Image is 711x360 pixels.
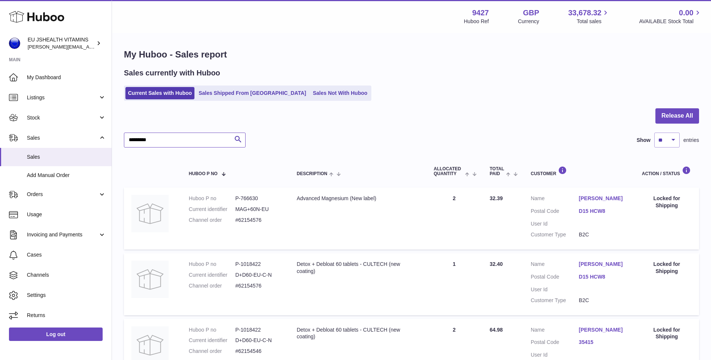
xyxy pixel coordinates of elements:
[579,208,627,215] a: D15 HCW8
[531,261,579,270] dt: Name
[579,261,627,268] a: [PERSON_NAME]
[655,108,699,124] button: Release All
[531,195,579,204] dt: Name
[579,297,627,304] dd: B2C
[235,326,282,333] dd: P-1018422
[531,208,579,217] dt: Postal Code
[27,114,98,121] span: Stock
[27,231,98,238] span: Invoicing and Payments
[125,87,194,99] a: Current Sales with Huboo
[28,44,150,50] span: [PERSON_NAME][EMAIL_ADDRESS][DOMAIN_NAME]
[518,18,539,25] div: Currency
[189,171,218,176] span: Huboo P no
[235,282,282,289] dd: #62154576
[531,220,579,227] dt: User Id
[490,195,503,201] span: 32.39
[27,153,106,161] span: Sales
[434,167,463,176] span: ALLOCATED Quantity
[531,297,579,304] dt: Customer Type
[196,87,309,99] a: Sales Shipped From [GEOGRAPHIC_DATA]
[531,231,579,238] dt: Customer Type
[235,261,282,268] dd: P-1018422
[124,49,699,60] h1: My Huboo - Sales report
[189,282,236,289] dt: Channel order
[297,261,419,275] div: Detox + Debloat 60 tablets - CULTECH (new coating)
[27,271,106,279] span: Channels
[679,8,693,18] span: 0.00
[579,195,627,202] a: [PERSON_NAME]
[639,8,702,25] a: 0.00 AVAILABLE Stock Total
[579,231,627,238] dd: B2C
[637,137,651,144] label: Show
[531,326,579,335] dt: Name
[189,217,236,224] dt: Channel order
[490,327,503,333] span: 64.98
[124,68,220,78] h2: Sales currently with Huboo
[642,326,692,341] div: Locked for Shipping
[639,18,702,25] span: AVAILABLE Stock Total
[9,328,103,341] a: Log out
[27,94,98,101] span: Listings
[189,271,236,279] dt: Current identifier
[189,261,236,268] dt: Huboo P no
[579,273,627,280] a: D15 HCW8
[235,348,282,355] dd: #62154546
[189,195,236,202] dt: Huboo P no
[27,191,98,198] span: Orders
[297,171,327,176] span: Description
[683,137,699,144] span: entries
[27,211,106,218] span: Usage
[27,172,106,179] span: Add Manual Order
[577,18,610,25] span: Total sales
[642,166,692,176] div: Action / Status
[27,292,106,299] span: Settings
[189,206,236,213] dt: Current identifier
[490,261,503,267] span: 32.40
[235,206,282,213] dd: MAG+60N-EU
[426,253,482,315] td: 1
[490,167,504,176] span: Total paid
[523,8,539,18] strong: GBP
[297,326,419,341] div: Detox + Debloat 60 tablets - CULTECH (new coating)
[235,271,282,279] dd: D+D60-EU-C-N
[310,87,370,99] a: Sales Not With Huboo
[27,134,98,142] span: Sales
[568,8,610,25] a: 33,678.32 Total sales
[235,195,282,202] dd: P-766630
[579,326,627,333] a: [PERSON_NAME]
[568,8,601,18] span: 33,678.32
[9,38,20,49] img: laura@jessicasepel.com
[235,337,282,344] dd: D+D60-EU-C-N
[531,273,579,282] dt: Postal Code
[426,187,482,249] td: 2
[189,326,236,333] dt: Huboo P no
[27,74,106,81] span: My Dashboard
[531,166,627,176] div: Customer
[531,286,579,293] dt: User Id
[28,36,95,50] div: EU JSHEALTH VITAMINS
[27,312,106,319] span: Returns
[579,339,627,346] a: 35415
[131,195,169,232] img: no-photo.jpg
[472,8,489,18] strong: 9427
[464,18,489,25] div: Huboo Ref
[531,351,579,359] dt: User Id
[297,195,419,202] div: Advanced Magnesium (New label)
[27,251,106,258] span: Cases
[642,195,692,209] div: Locked for Shipping
[531,339,579,348] dt: Postal Code
[642,261,692,275] div: Locked for Shipping
[189,337,236,344] dt: Current identifier
[131,261,169,298] img: no-photo.jpg
[235,217,282,224] dd: #62154576
[189,348,236,355] dt: Channel order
